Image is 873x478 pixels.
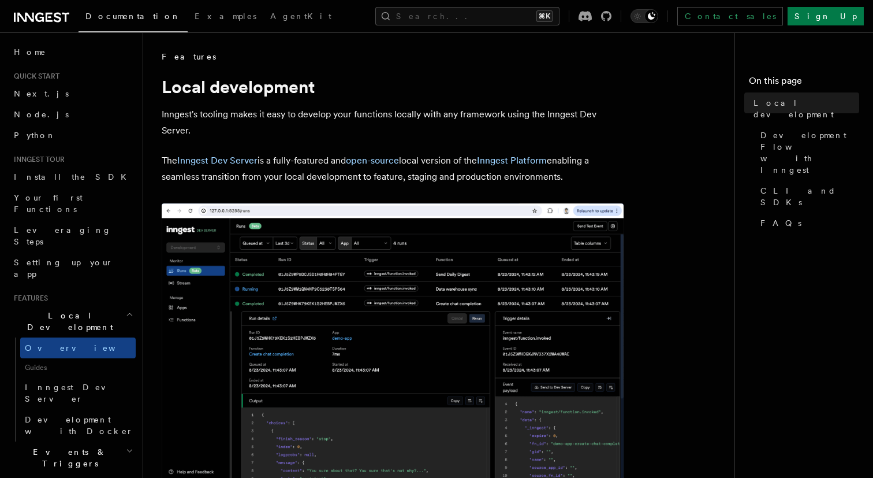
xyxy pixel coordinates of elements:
[85,12,181,21] span: Documentation
[79,3,188,32] a: Documentation
[177,155,258,166] a: Inngest Dev Server
[756,125,859,180] a: Development Flow with Inngest
[749,74,859,92] h4: On this page
[760,129,859,176] span: Development Flow with Inngest
[9,446,126,469] span: Events & Triggers
[25,383,124,403] span: Inngest Dev Server
[162,76,624,97] h1: Local development
[20,358,136,377] span: Guides
[20,377,136,409] a: Inngest Dev Server
[14,225,111,246] span: Leveraging Steps
[25,415,133,436] span: Development with Docker
[25,343,144,353] span: Overview
[14,172,133,181] span: Install the SDK
[195,12,256,21] span: Examples
[756,213,859,234] a: FAQs
[14,89,69,98] span: Next.js
[536,10,553,22] kbd: ⌘K
[375,7,559,25] button: Search...⌘K
[188,3,263,31] a: Examples
[162,106,624,139] p: Inngest's tooling makes it easy to develop your functions locally with any framework using the In...
[756,180,859,213] a: CLI and SDKs
[346,155,399,166] a: open-source
[9,42,136,62] a: Home
[9,72,59,81] span: Quick start
[788,7,864,25] a: Sign Up
[14,258,113,279] span: Setting up your app
[14,131,56,140] span: Python
[14,46,46,58] span: Home
[9,252,136,284] a: Setting up your app
[477,155,547,166] a: Inngest Platform
[9,220,136,252] a: Leveraging Steps
[9,305,136,338] button: Local Development
[263,3,338,31] a: AgentKit
[9,166,136,187] a: Install the SDK
[760,185,859,208] span: CLI and SDKs
[9,125,136,146] a: Python
[677,7,783,25] a: Contact sales
[20,409,136,442] a: Development with Docker
[9,310,126,333] span: Local Development
[9,338,136,442] div: Local Development
[630,9,658,23] button: Toggle dark mode
[753,97,859,120] span: Local development
[749,92,859,125] a: Local development
[9,187,136,220] a: Your first Functions
[20,338,136,358] a: Overview
[9,83,136,104] a: Next.js
[9,104,136,125] a: Node.js
[14,110,69,119] span: Node.js
[162,153,624,185] p: The is a fully-featured and local version of the enabling a seamless transition from your local d...
[162,51,216,62] span: Features
[9,294,48,303] span: Features
[9,442,136,474] button: Events & Triggers
[9,155,65,164] span: Inngest tour
[14,193,83,214] span: Your first Functions
[760,217,801,229] span: FAQs
[270,12,331,21] span: AgentKit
